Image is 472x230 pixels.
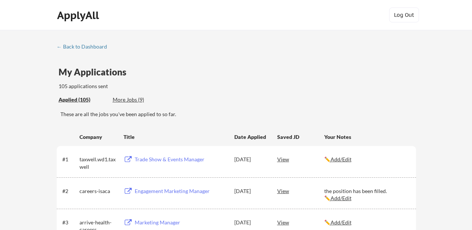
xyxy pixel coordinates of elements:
[59,96,107,104] div: These are all the jobs you've been applied to so far.
[234,187,267,195] div: [DATE]
[57,44,113,49] div: ← Back to Dashboard
[277,130,324,143] div: Saved JD
[324,133,409,141] div: Your Notes
[331,156,351,162] u: Add/Edit
[62,156,77,163] div: #1
[124,133,227,141] div: Title
[324,187,409,202] div: the position has been filled. ✏️
[59,96,107,103] div: Applied (105)
[60,111,416,118] div: These are all the jobs you've been applied to so far.
[113,96,168,103] div: More Jobs (9)
[277,152,324,166] div: View
[234,133,267,141] div: Date Applied
[62,187,77,195] div: #2
[57,9,101,22] div: ApplyAll
[135,156,227,163] div: Trade Show & Events Manager
[389,7,419,22] button: Log Out
[234,219,267,226] div: [DATE]
[234,156,267,163] div: [DATE]
[57,44,113,51] a: ← Back to Dashboard
[331,195,351,201] u: Add/Edit
[331,219,351,226] u: Add/Edit
[59,83,203,90] div: 105 applications sent
[277,215,324,229] div: View
[59,68,132,77] div: My Applications
[135,219,227,226] div: Marketing Manager
[324,219,409,226] div: ✏️
[79,187,117,195] div: careers-isaca
[277,184,324,198] div: View
[79,156,117,170] div: taxwell.wd1.taxwell
[135,187,227,195] div: Engagement Marketing Manager
[113,96,168,104] div: These are job applications we think you'd be a good fit for, but couldn't apply you to automatica...
[324,156,409,163] div: ✏️
[79,133,117,141] div: Company
[62,219,77,226] div: #3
